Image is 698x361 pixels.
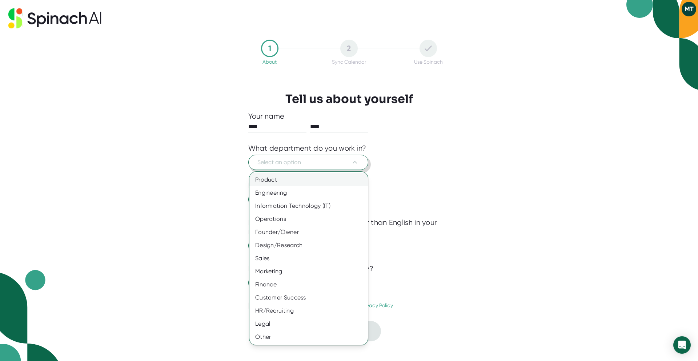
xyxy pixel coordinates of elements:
div: Engineering [249,186,368,199]
div: Design/Research [249,239,368,252]
div: Finance [249,278,368,291]
div: Marketing [249,265,368,278]
div: Other [249,330,368,344]
div: HR/Recruiting [249,304,368,317]
div: Operations [249,213,368,226]
div: Founder/Owner [249,226,368,239]
div: Customer Success [249,291,368,304]
div: Legal [249,317,368,330]
div: Open Intercom Messenger [673,336,691,354]
div: Product [249,173,368,186]
div: Information Technology (IT) [249,199,368,213]
div: Sales [249,252,368,265]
